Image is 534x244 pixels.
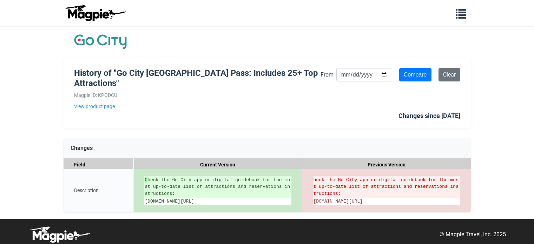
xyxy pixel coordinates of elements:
del: heck the Go City app or digital guidebook for the most up-to-date list of attractions and reserva... [314,177,460,197]
input: Compare [399,68,431,81]
div: Magpie ID: KPODCU [74,91,321,99]
div: Changes since [DATE] [398,111,460,121]
div: Previous Version [302,158,471,171]
div: Description [64,169,134,212]
ins: heck the Go City app or digital guidebook for the most up-to-date list of attractions and reserva... [145,177,291,197]
img: Company Logo [74,33,127,51]
strong: C [145,177,148,183]
div: Current Version [134,158,302,171]
div: Changes [64,138,471,158]
span: [DOMAIN_NAME][URL] [314,199,363,204]
img: logo-ab69f6fb50320c5b225c76a69d11143b.png [64,5,127,21]
a: Clear [439,68,460,81]
a: View product page [74,103,321,110]
span: [DOMAIN_NAME][URL] [145,199,194,204]
div: Field [64,158,134,171]
p: © Magpie Travel, Inc. 2025 [440,230,506,239]
label: From [321,70,334,79]
h1: History of "Go City [GEOGRAPHIC_DATA] Pass: Includes 25+ Top Attractions" [74,68,321,88]
img: logo-white-d94fa1abed81b67a048b3d0f0ab5b955.png [28,226,91,243]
